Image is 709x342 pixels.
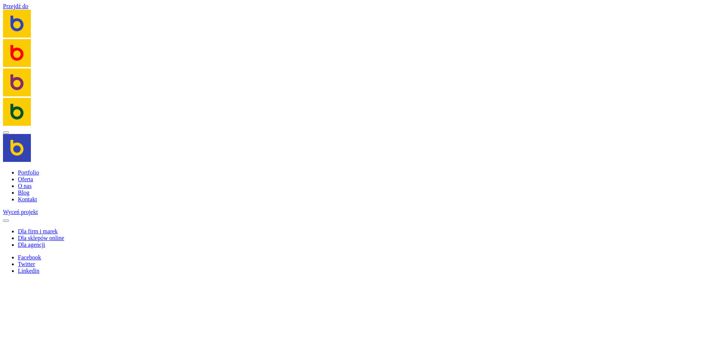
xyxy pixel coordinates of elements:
a: O nas [18,183,32,189]
a: Oferta [18,176,33,182]
a: Blog [18,189,29,196]
a: Portfolio [18,169,39,176]
a: Dla firm i marek [18,228,58,234]
a: Twitter [18,261,35,267]
a: Przejdź do [3,3,28,9]
button: Navigation [3,131,9,134]
img: Brandoo Group [3,39,31,67]
a: Brandoo Group Brandoo Group Brandoo Group Brandoo Group [3,10,706,127]
a: Linkedin [18,268,39,274]
img: Brandoo Group [3,134,31,162]
a: Kontakt [18,196,37,202]
a: Wyceń projekt [3,209,38,215]
img: Brandoo Group [3,98,31,126]
button: Close [3,220,9,222]
img: Brandoo Group [3,68,31,96]
a: Dla sklepów online [18,235,64,241]
a: Dla agencji [18,242,45,248]
img: Brandoo Group [3,10,31,38]
a: Facebook [18,254,41,261]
